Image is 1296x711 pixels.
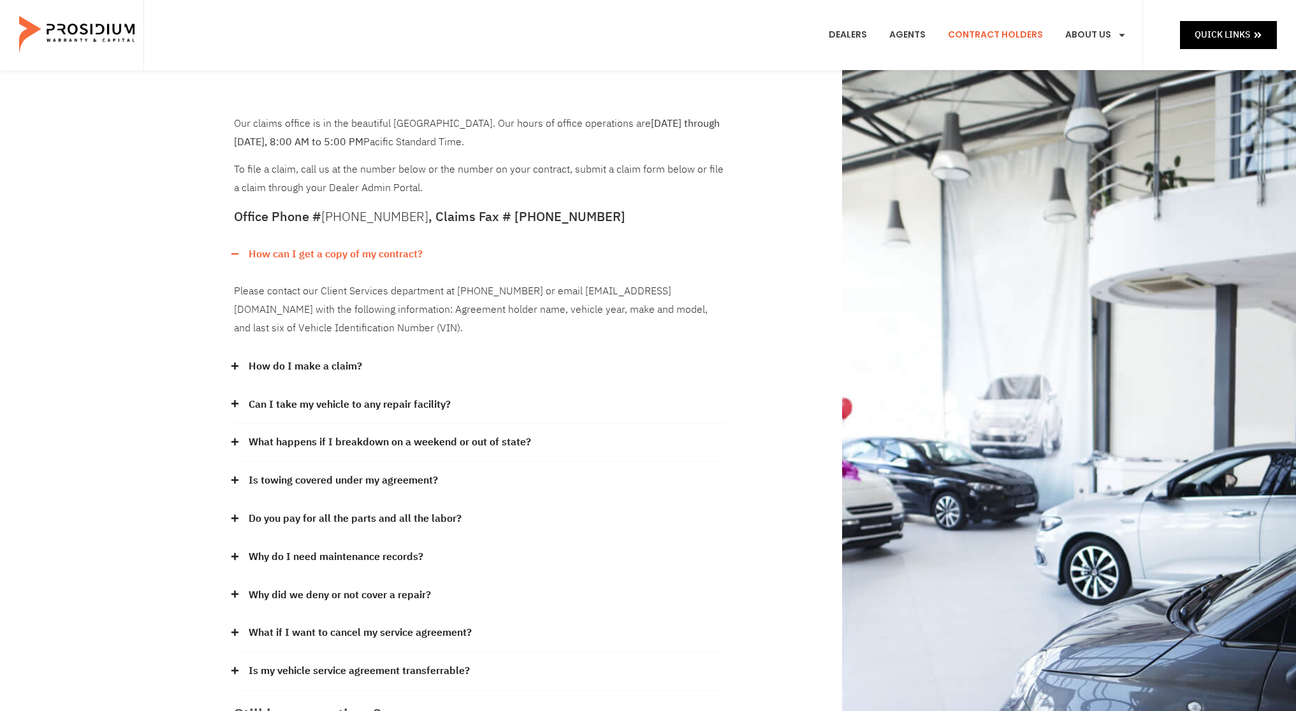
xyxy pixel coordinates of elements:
a: Can I take my vehicle to any repair facility? [249,396,451,414]
div: Why do I need maintenance records? [234,538,726,577]
a: Dealers [819,11,877,59]
a: About Us [1056,11,1136,59]
a: What happens if I breakdown on a weekend or out of state? [249,433,531,452]
span: Quick Links [1195,27,1250,43]
p: Our claims office is in the beautiful [GEOGRAPHIC_DATA]. Our hours of office operations are Pacif... [234,115,726,152]
a: Contract Holders [938,11,1052,59]
nav: Menu [819,11,1136,59]
div: What happens if I breakdown on a weekend or out of state? [234,424,726,462]
a: Do you pay for all the parts and all the labor? [249,510,462,528]
div: How can I get a copy of my contract? [234,236,726,273]
div: Is my vehicle service agreement transferrable? [234,652,726,691]
a: How do I make a claim? [249,357,362,376]
a: Agents [880,11,935,59]
a: Quick Links [1180,21,1277,48]
div: Why did we deny or not cover a repair? [234,577,726,615]
div: To file a claim, call us at the number below or the number on your contract, submit a claim form ... [234,115,726,197]
div: Do you pay for all the parts and all the labor? [234,500,726,538]
h5: Office Phone # , Claims Fax # [PHONE_NUMBER] [234,210,726,223]
a: Why did we deny or not cover a repair? [249,586,431,605]
div: What if I want to cancel my service agreement? [234,614,726,652]
div: Is towing covered under my agreement? [234,462,726,500]
a: Is towing covered under my agreement? [249,471,438,490]
a: Why do I need maintenance records? [249,548,423,566]
a: How can I get a copy of my contract? [249,245,423,264]
b: [DATE] through [DATE], 8:00 AM to 5:00 PM [234,116,720,150]
a: [PHONE_NUMBER] [321,207,428,226]
a: What if I want to cancel my service agreement? [249,624,472,642]
div: How can I get a copy of my contract? [234,273,726,347]
div: Can I take my vehicle to any repair facility? [234,386,726,424]
a: Is my vehicle service agreement transferrable? [249,662,470,680]
div: How do I make a claim? [234,348,726,386]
